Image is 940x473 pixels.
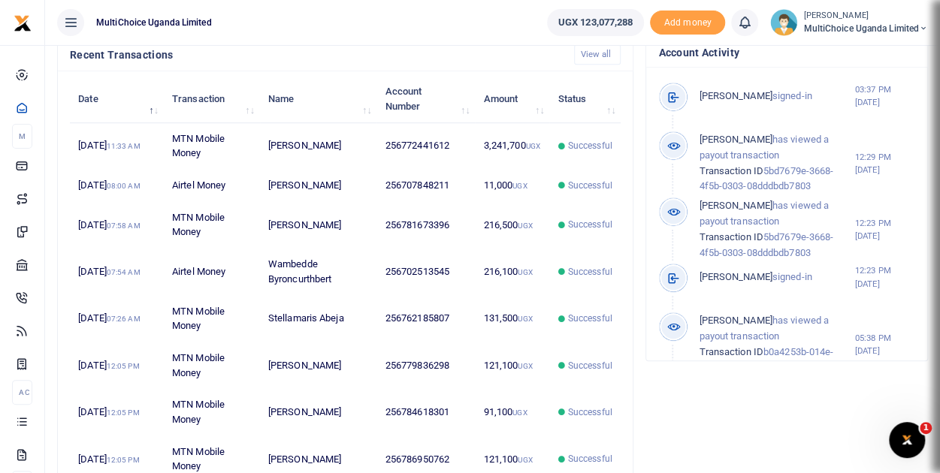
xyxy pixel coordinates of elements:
[164,123,260,170] td: MTN Mobile Money
[512,182,527,190] small: UGX
[70,342,164,389] td: [DATE]
[568,179,612,192] span: Successful
[376,389,475,435] td: 256784618301
[650,16,725,27] a: Add money
[70,47,562,63] h4: Recent Transactions
[164,170,260,202] td: Airtel Money
[107,268,141,276] small: 07:54 AM
[70,296,164,342] td: [DATE]
[699,200,772,211] span: [PERSON_NAME]
[699,132,854,194] p: has viewed a payout transaction 5bd7679e-3668-4f5b-0303-08dddbdb7803
[260,389,377,435] td: [PERSON_NAME]
[376,123,475,170] td: 256772441612
[70,249,164,295] td: [DATE]
[260,202,377,249] td: [PERSON_NAME]
[475,296,549,342] td: 131,500
[164,202,260,249] td: MTN Mobile Money
[699,90,772,101] span: [PERSON_NAME]
[855,151,915,176] small: 12:29 PM [DATE]
[568,405,612,419] span: Successful
[70,170,164,202] td: [DATE]
[70,76,164,122] th: Date: activate to sort column descending
[558,15,633,30] span: UGX 123,077,288
[107,456,140,464] small: 12:05 PM
[770,9,928,36] a: profile-user [PERSON_NAME] MultiChoice Uganda Limited
[568,139,612,152] span: Successful
[164,76,260,122] th: Transaction: activate to sort column ascending
[803,22,928,35] span: MultiChoice Uganda Limited
[855,217,915,243] small: 12:23 PM [DATE]
[699,134,772,145] span: [PERSON_NAME]
[568,265,612,279] span: Successful
[376,76,475,122] th: Account Number: activate to sort column ascending
[260,249,377,295] td: Wambedde Byroncurthbert
[14,14,32,32] img: logo-small
[475,170,549,202] td: 11,000
[475,249,549,295] td: 216,100
[70,389,164,435] td: [DATE]
[376,296,475,342] td: 256762185807
[650,11,725,35] li: Toup your wallet
[699,313,854,375] p: has viewed a payout transaction b0a4253b-014e-4dda-02c1-08dddbdb7803
[518,362,532,370] small: UGX
[699,315,772,326] span: [PERSON_NAME]
[518,221,532,230] small: UGX
[512,408,527,417] small: UGX
[107,221,141,230] small: 07:58 AM
[475,342,549,389] td: 121,100
[699,165,763,176] span: Transaction ID
[855,332,915,357] small: 05:38 PM [DATE]
[12,124,32,149] li: M
[70,202,164,249] td: [DATE]
[547,9,645,36] a: UGX 123,077,288
[568,452,612,465] span: Successful
[107,315,141,323] small: 07:26 AM
[107,142,141,150] small: 11:33 AM
[260,342,377,389] td: [PERSON_NAME]
[376,202,475,249] td: 256781673396
[699,89,854,104] p: signed-in
[568,312,612,325] span: Successful
[568,218,612,231] span: Successful
[568,359,612,372] span: Successful
[920,422,932,434] span: 1
[164,249,260,295] td: Airtel Money
[376,170,475,202] td: 256707848211
[12,380,32,405] li: Ac
[164,389,260,435] td: MTN Mobile Money
[260,123,377,170] td: [PERSON_NAME]
[164,296,260,342] td: MTN Mobile Money
[376,249,475,295] td: 256702513545
[699,271,772,282] span: [PERSON_NAME]
[855,83,915,109] small: 03:37 PM [DATE]
[699,346,763,357] span: Transaction ID
[518,268,532,276] small: UGX
[260,296,377,342] td: Stellamaris Abeja
[260,76,377,122] th: Name: activate to sort column ascending
[525,142,540,150] small: UGX
[475,389,549,435] td: 91,100
[107,408,140,417] small: 12:05 PM
[699,231,763,243] span: Transaction ID
[518,315,532,323] small: UGX
[803,10,928,23] small: [PERSON_NAME]
[889,422,925,458] iframe: Intercom live chat
[650,11,725,35] span: Add money
[699,198,854,261] p: has viewed a payout transaction 5bd7679e-3668-4f5b-0303-08dddbdb7803
[107,362,140,370] small: 12:05 PM
[90,16,218,29] span: MultiChoice Uganda Limited
[14,17,32,28] a: logo-small logo-large logo-large
[699,270,854,285] p: signed-in
[770,9,797,36] img: profile-user
[70,123,164,170] td: [DATE]
[164,342,260,389] td: MTN Mobile Money
[574,44,621,65] a: View all
[855,264,915,290] small: 12:23 PM [DATE]
[658,44,915,61] h4: Account Activity
[549,76,621,122] th: Status: activate to sort column ascending
[107,182,141,190] small: 08:00 AM
[376,342,475,389] td: 256779836298
[475,123,549,170] td: 3,241,700
[260,170,377,202] td: [PERSON_NAME]
[541,9,651,36] li: Wallet ballance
